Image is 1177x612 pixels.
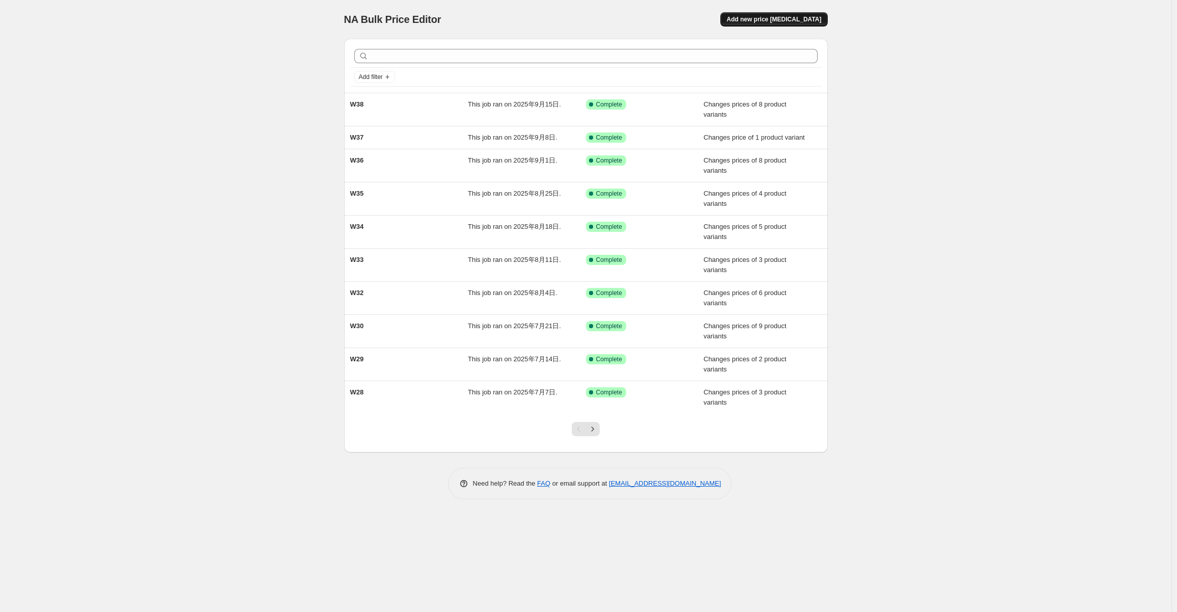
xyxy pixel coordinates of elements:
span: Need help? Read the [473,480,538,487]
button: Next [585,422,600,436]
span: Changes prices of 2 product variants [704,355,787,373]
span: W33 [350,256,364,263]
span: Changes price of 1 product variant [704,134,805,141]
span: This job ran on 2025年9月15日. [468,100,561,108]
span: W36 [350,156,364,164]
span: Complete [596,322,622,330]
span: W37 [350,134,364,141]
span: Complete [596,289,622,297]
span: This job ran on 2025年9月1日. [468,156,557,164]
span: This job ran on 2025年7月21日. [468,322,561,330]
span: W28 [350,388,364,396]
span: Changes prices of 5 product variants [704,223,787,241]
span: Complete [596,156,622,165]
a: [EMAIL_ADDRESS][DOMAIN_NAME] [609,480,721,487]
nav: Pagination [572,422,600,436]
button: Add filter [354,71,395,83]
span: Complete [596,256,622,264]
span: Complete [596,355,622,363]
span: Complete [596,190,622,198]
span: Changes prices of 8 product variants [704,100,787,118]
span: or email support at [550,480,609,487]
button: Add new price [MEDICAL_DATA] [720,12,827,26]
span: W34 [350,223,364,230]
span: This job ran on 2025年7月14日. [468,355,561,363]
span: NA Bulk Price Editor [344,14,441,25]
span: Changes prices of 3 product variants [704,388,787,406]
span: This job ran on 2025年8月25日. [468,190,561,197]
span: This job ran on 2025年8月11日. [468,256,561,263]
span: This job ran on 2025年8月4日. [468,289,557,297]
span: Complete [596,134,622,142]
span: This job ran on 2025年8月18日. [468,223,561,230]
span: Changes prices of 8 product variants [704,156,787,174]
span: W38 [350,100,364,108]
span: W32 [350,289,364,297]
span: Changes prices of 3 product variants [704,256,787,274]
span: W35 [350,190,364,197]
span: Complete [596,100,622,109]
a: FAQ [537,480,550,487]
span: W29 [350,355,364,363]
span: This job ran on 2025年9月8日. [468,134,557,141]
span: Complete [596,388,622,396]
span: Add new price [MEDICAL_DATA] [726,15,821,23]
span: Changes prices of 4 product variants [704,190,787,207]
span: This job ran on 2025年7月7日. [468,388,557,396]
span: Add filter [359,73,383,81]
span: Changes prices of 9 product variants [704,322,787,340]
span: Changes prices of 6 product variants [704,289,787,307]
span: W30 [350,322,364,330]
span: Complete [596,223,622,231]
